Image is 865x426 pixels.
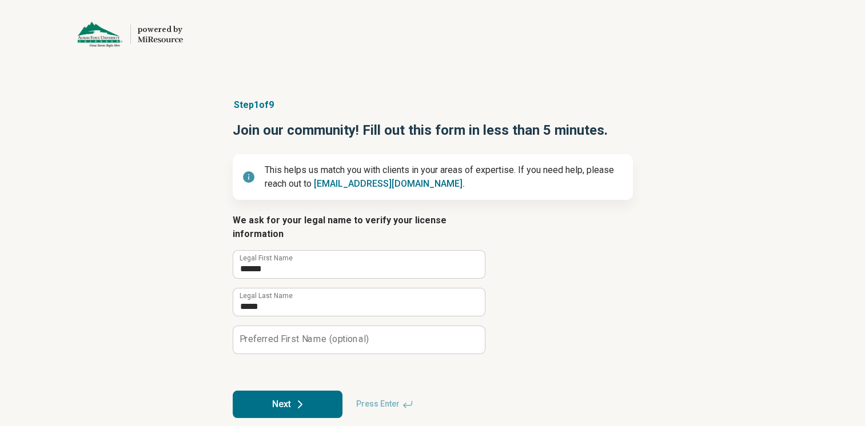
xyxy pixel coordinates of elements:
label: Legal Last Name [240,292,293,299]
label: Preferred First Name (optional) [240,335,369,344]
legend: We ask for your legal name to verify your license information [233,214,484,241]
span: Press Enter [349,391,420,418]
p: Step 1 of 9 [233,98,633,112]
button: Next [233,391,342,418]
p: This helps us match you with clients in your areas of expertise. If you need help, please reach o... [265,163,624,191]
a: [EMAIL_ADDRESS][DOMAIN_NAME]. [314,178,465,189]
h1: Join our community! Fill out this form in less than 5 minutes. [233,121,633,140]
label: Legal First Name [240,255,293,262]
img: Adams State University [77,21,123,48]
a: Adams State Universitypowered by [18,21,183,48]
div: powered by [138,25,183,35]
